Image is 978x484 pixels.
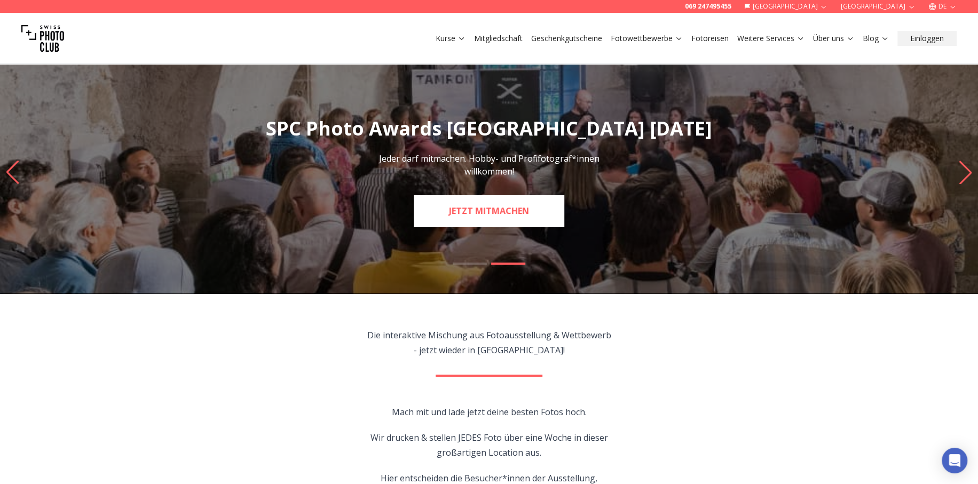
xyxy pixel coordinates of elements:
a: Fotowettbewerbe [611,33,683,44]
a: 069 247495455 [685,2,731,11]
button: Fotowettbewerbe [606,31,687,46]
a: Geschenkgutscheine [531,33,602,44]
a: Weitere Services [737,33,805,44]
a: Blog [863,33,889,44]
a: Über uns [813,33,854,44]
button: Geschenkgutscheine [527,31,606,46]
p: Die interaktive Mischung aus Fotoausstellung & Wettbewerb - jetzt wieder in [GEOGRAPHIC_DATA]! [367,328,611,358]
a: Kurse [436,33,466,44]
p: Mach mit und lade jetzt deine besten Fotos hoch. [367,404,611,419]
p: Jeder darf mitmachen. Hobby- und Profifotograf*innen willkommen! [369,152,609,178]
a: Fotoreisen [691,33,729,44]
button: Über uns [809,31,858,46]
button: Kurse [431,31,470,46]
button: Weitere Services [733,31,809,46]
button: Blog [858,31,893,46]
a: JETZT MITMACHEN [414,195,564,227]
img: Swiss photo club [21,17,64,60]
div: Open Intercom Messenger [942,448,967,473]
button: Mitgliedschaft [470,31,527,46]
p: Wir drucken & stellen JEDES Foto über eine Woche in dieser großartigen Location aus. [367,430,611,460]
button: Fotoreisen [687,31,733,46]
a: Mitgliedschaft [474,33,523,44]
button: Einloggen [897,31,957,46]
